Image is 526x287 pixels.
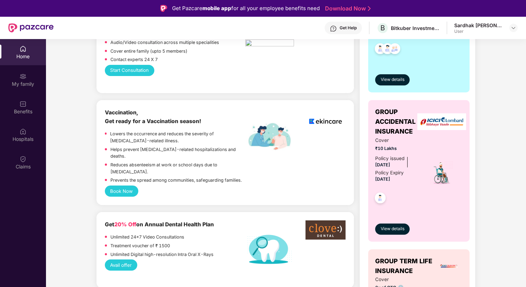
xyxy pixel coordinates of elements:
[417,113,466,130] img: insurerLogo
[375,256,435,276] span: GROUP TERM LIFE INSURANCE
[110,130,245,144] p: Lowers the occurrence and reduces the severity of [MEDICAL_DATA]-related illness.
[440,257,458,275] img: insurerLogo
[110,251,214,258] p: Unlimited Digital high-resolution Intra Oral X-Rays
[375,145,421,152] span: ₹10 Lakhs
[8,23,54,32] img: New Pazcare Logo
[372,190,389,207] img: svg+xml;base64,PHN2ZyB4bWxucz0iaHR0cDovL3d3dy53My5vcmcvMjAwMC9zdmciIHdpZHRoPSI0OC45NDMiIGhlaWdodD...
[245,234,294,265] img: Dental%20helath%20plan.png
[110,56,158,63] p: Contact experts 24 X 7
[105,109,201,124] b: Vaccination, Get ready for a Vaccination season!
[160,5,167,12] img: Logo
[110,242,170,249] p: Treatment voucher of ₹ 1500
[20,100,26,107] img: svg+xml;base64,PHN2ZyBpZD0iQmVuZWZpdHMiIHhtbG5zPSJodHRwOi8vd3d3LnczLm9yZy8yMDAwL3N2ZyIgd2lkdGg9Ij...
[368,5,371,12] img: Stroke
[375,276,421,283] span: Cover
[105,186,138,197] button: Book Now
[105,221,214,228] b: Get on Annual Dental Health Plan
[20,156,26,163] img: svg+xml;base64,PHN2ZyBpZD0iQ2xhaW0iIHhtbG5zPSJodHRwOi8vd3d3LnczLm9yZy8yMDAwL3N2ZyIgd2lkdGg9IjIwIi...
[375,107,421,137] span: GROUP ACCIDENTAL INSURANCE
[391,25,440,31] div: Bitkuber Investments Pvt Limited
[305,220,346,240] img: clove-dental%20png.png
[305,108,346,134] img: logoEkincare.png
[375,74,410,85] button: View details
[386,41,403,58] img: svg+xml;base64,PHN2ZyB4bWxucz0iaHR0cDovL3d3dy53My5vcmcvMjAwMC9zdmciIHdpZHRoPSI0OC45NDMiIGhlaWdodD...
[430,161,454,185] img: icon
[110,48,187,55] p: Cover entire family (upto 5 members)
[340,25,357,31] div: Get Help
[172,4,320,13] div: Get Pazcare for all your employee benefits need
[454,29,503,34] div: User
[110,39,219,46] p: Audio/Video consultation across multiple specialities
[114,221,136,228] span: 20% Off
[20,45,26,52] img: svg+xml;base64,PHN2ZyBpZD0iSG9tZSIgeG1sbnM9Imh0dHA6Ly93d3cudzMub3JnLzIwMDAvc3ZnIiB3aWR0aD0iMjAiIG...
[375,224,410,235] button: View details
[245,39,294,48] img: pngtree-physiotherapy-physiotherapist-rehab-disability-stretching-png-image_6063262.png
[202,5,231,12] strong: mobile app
[375,176,390,182] span: [DATE]
[245,122,294,150] img: labelEkincare.png
[375,155,404,162] div: Policy issued
[372,41,389,58] img: svg+xml;base64,PHN2ZyB4bWxucz0iaHR0cDovL3d3dy53My5vcmcvMjAwMC9zdmciIHdpZHRoPSI0OC45NDMiIGhlaWdodD...
[380,24,385,32] span: B
[105,259,137,271] button: Avail offer
[105,65,154,76] button: Start Consultation
[20,128,26,135] img: svg+xml;base64,PHN2ZyBpZD0iSG9zcGl0YWxzIiB4bWxucz0iaHR0cDovL3d3dy53My5vcmcvMjAwMC9zdmciIHdpZHRoPS...
[110,146,245,160] p: Helps prevent [MEDICAL_DATA]-related hospitalizations and deaths.
[511,25,516,31] img: svg+xml;base64,PHN2ZyBpZD0iRHJvcGRvd24tMzJ4MzIiIHhtbG5zPSJodHRwOi8vd3d3LnczLm9yZy8yMDAwL3N2ZyIgd2...
[375,162,390,167] span: [DATE]
[379,41,396,58] img: svg+xml;base64,PHN2ZyB4bWxucz0iaHR0cDovL3d3dy53My5vcmcvMjAwMC9zdmciIHdpZHRoPSI0OC45NDMiIGhlaWdodD...
[381,226,404,232] span: View details
[381,76,404,83] span: View details
[110,234,184,241] p: Unlimited 24x7 Video Consultations
[375,137,421,144] span: Cover
[110,161,246,175] p: Reduces absenteeism at work or school days due to [MEDICAL_DATA].
[325,5,369,12] a: Download Now
[110,177,242,184] p: Prevents the spread among communities, safeguarding families.
[20,73,26,80] img: svg+xml;base64,PHN2ZyB3aWR0aD0iMjAiIGhlaWdodD0iMjAiIHZpZXdCb3g9IjAgMCAyMCAyMCIgZmlsbD0ibm9uZSIgeG...
[454,22,503,29] div: Sardhak [PERSON_NAME]
[330,25,337,32] img: svg+xml;base64,PHN2ZyBpZD0iSGVscC0zMngzMiIgeG1sbnM9Imh0dHA6Ly93d3cudzMub3JnLzIwMDAvc3ZnIiB3aWR0aD...
[375,169,404,176] div: Policy Expiry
